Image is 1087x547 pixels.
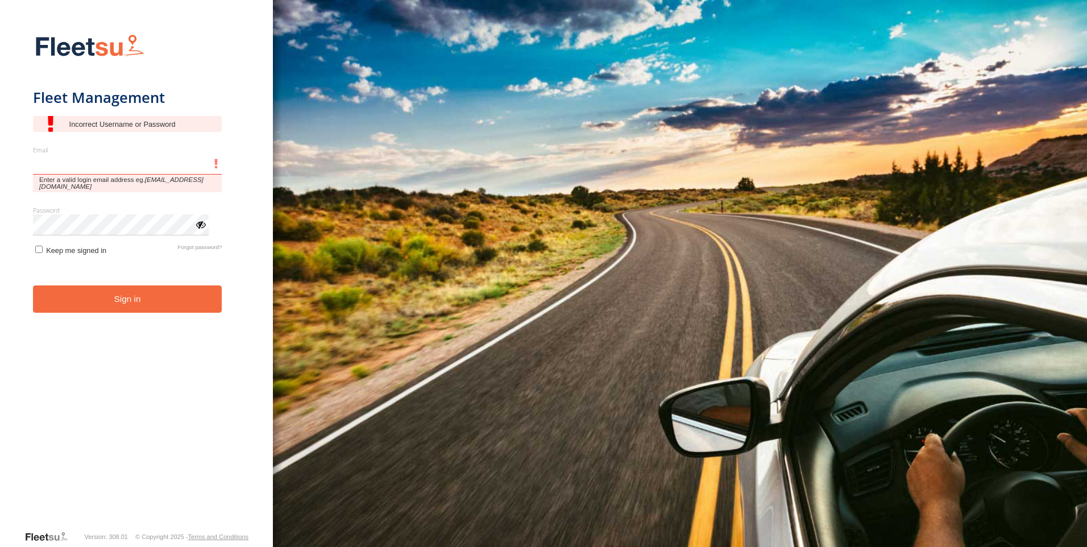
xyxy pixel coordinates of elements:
[35,246,43,253] input: Keep me signed in
[33,32,147,61] img: Fleetsu
[33,285,222,313] button: Sign in
[188,533,248,540] a: Terms and Conditions
[33,175,222,192] span: Enter a valid login email address eg.
[85,533,128,540] div: Version: 308.01
[33,88,222,107] h1: Fleet Management
[39,176,204,190] em: [EMAIL_ADDRESS][DOMAIN_NAME]
[46,246,106,255] span: Keep me signed in
[178,244,222,255] a: Forgot password?
[135,533,248,540] div: © Copyright 2025 -
[33,27,240,530] form: main
[33,206,222,214] label: Password
[33,146,222,154] label: Email
[194,218,206,230] div: ViewPassword
[24,531,77,542] a: Visit our Website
